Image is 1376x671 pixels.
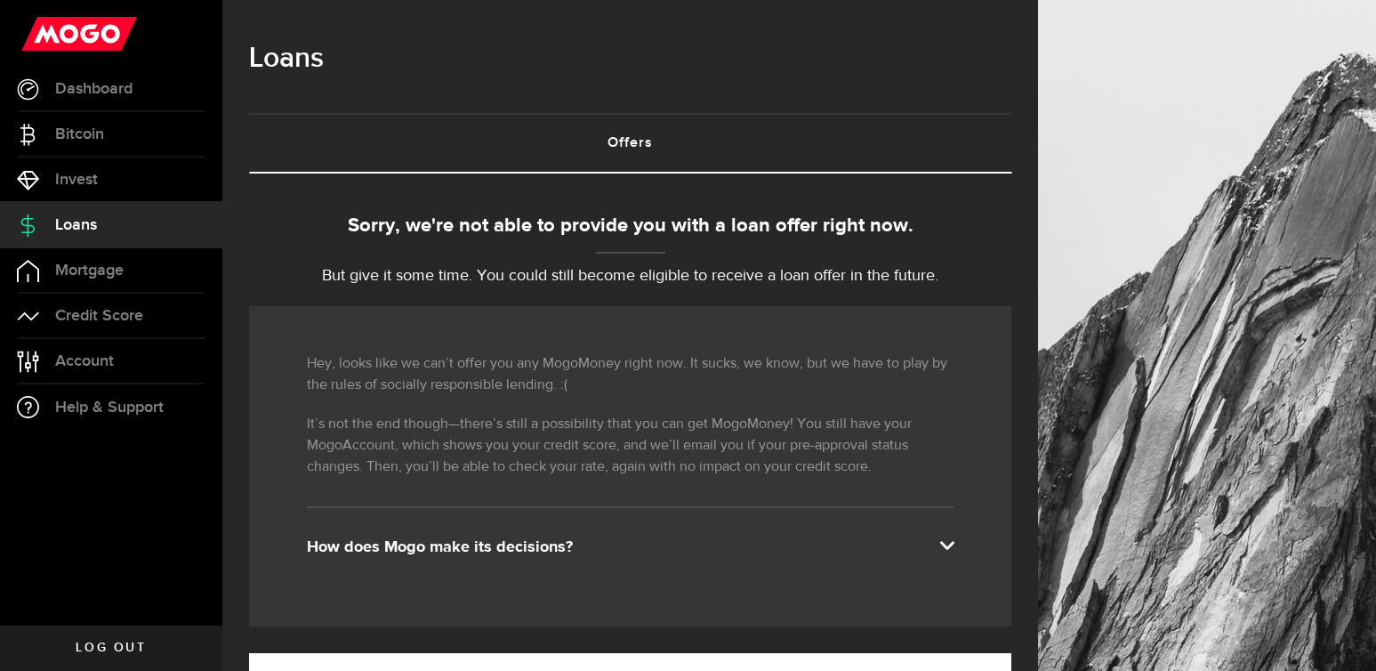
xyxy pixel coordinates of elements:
h1: Loans [249,36,1011,82]
span: Help & Support [55,400,164,416]
span: Dashboard [55,81,133,97]
span: Invest [55,172,98,188]
a: Offers [249,115,1011,172]
p: It’s not the end though—there’s still a possibility that you can get MogoMoney! You still have yo... [307,414,954,478]
p: Hey, looks like we can’t offer you any MogoMoney right now. It sucks, we know, but we have to pla... [307,353,954,396]
p: But give it some time. You could still become eligible to receive a loan offer in the future. [249,264,1011,288]
span: Bitcoin [55,126,104,142]
div: Sorry, we're not able to provide you with a loan offer right now. [249,212,1011,241]
ul: Tabs Navigation [249,113,1011,174]
iframe: LiveChat chat widget [1301,596,1376,671]
div: How does Mogo make its decisions? [307,537,954,558]
span: Loans [55,217,97,233]
span: Credit Score [55,308,143,324]
span: Mortgage [55,263,124,279]
span: Log out [76,642,146,654]
span: Account [55,353,114,369]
